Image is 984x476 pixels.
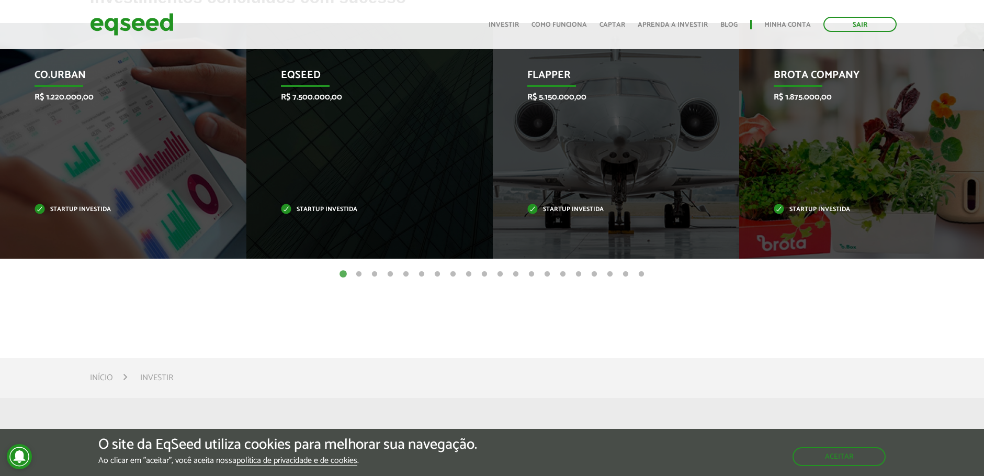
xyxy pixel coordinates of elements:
a: Início [90,374,113,382]
a: Investir [489,21,519,28]
button: 17 of 20 [589,269,600,280]
a: Como funciona [531,21,587,28]
button: 15 of 20 [558,269,568,280]
p: R$ 1.220.000,00 [35,92,196,102]
p: Flapper [527,69,689,87]
button: 18 of 20 [605,269,615,280]
h5: O site da EqSeed utiliza cookies para melhorar sua navegação. [98,437,477,453]
p: Startup investida [35,207,196,213]
button: 20 of 20 [636,269,647,280]
a: Sair [823,17,897,32]
a: Captar [600,21,625,28]
a: política de privacidade e de cookies [236,457,357,466]
p: EqSeed [281,69,443,87]
a: Aprenda a investir [638,21,708,28]
button: Aceitar [793,447,886,466]
button: 8 of 20 [448,269,458,280]
p: Startup investida [527,207,689,213]
button: 2 of 20 [354,269,364,280]
button: 13 of 20 [526,269,537,280]
p: R$ 7.500.000,00 [281,92,443,102]
button: 14 of 20 [542,269,552,280]
p: Startup investida [281,207,443,213]
button: 19 of 20 [620,269,631,280]
a: Blog [720,21,738,28]
button: 16 of 20 [573,269,584,280]
p: R$ 1.875.000,00 [774,92,935,102]
button: 11 of 20 [495,269,505,280]
button: 7 of 20 [432,269,443,280]
button: 3 of 20 [369,269,380,280]
button: 5 of 20 [401,269,411,280]
button: 4 of 20 [385,269,395,280]
li: Investir [140,371,173,385]
button: 1 of 20 [338,269,348,280]
p: R$ 5.150.000,00 [527,92,689,102]
p: Co.Urban [35,69,196,87]
button: 6 of 20 [416,269,427,280]
p: Ao clicar em "aceitar", você aceita nossa . [98,456,477,466]
button: 9 of 20 [463,269,474,280]
button: 10 of 20 [479,269,490,280]
p: Startup investida [774,207,935,213]
img: EqSeed [90,10,174,38]
p: Brota Company [774,69,935,87]
a: Minha conta [764,21,811,28]
button: 12 of 20 [511,269,521,280]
